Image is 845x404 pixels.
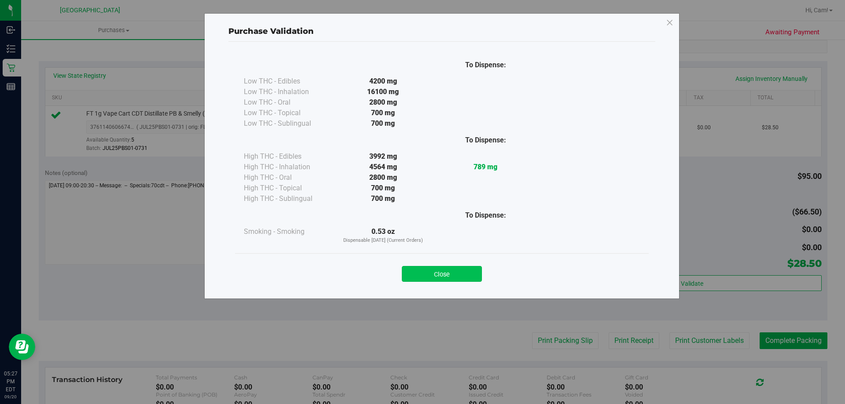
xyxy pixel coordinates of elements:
div: 2800 mg [332,97,434,108]
div: High THC - Topical [244,183,332,193]
div: High THC - Inhalation [244,162,332,172]
div: 3992 mg [332,151,434,162]
p: Dispensable [DATE] (Current Orders) [332,237,434,244]
div: Low THC - Sublingual [244,118,332,129]
div: 4564 mg [332,162,434,172]
div: 2800 mg [332,172,434,183]
strong: 789 mg [474,163,497,171]
div: 700 mg [332,108,434,118]
div: Low THC - Topical [244,108,332,118]
div: 0.53 oz [332,226,434,244]
div: 700 mg [332,183,434,193]
div: 16100 mg [332,87,434,97]
button: Close [402,266,482,282]
div: Low THC - Edibles [244,76,332,87]
iframe: Resource center [9,334,35,360]
div: 4200 mg [332,76,434,87]
div: Low THC - Inhalation [244,87,332,97]
div: 700 mg [332,193,434,204]
div: High THC - Sublingual [244,193,332,204]
div: Low THC - Oral [244,97,332,108]
div: 700 mg [332,118,434,129]
span: Purchase Validation [228,26,314,36]
div: High THC - Edibles [244,151,332,162]
div: To Dispense: [434,210,537,221]
div: To Dispense: [434,135,537,146]
div: Smoking - Smoking [244,226,332,237]
div: To Dispense: [434,60,537,70]
div: High THC - Oral [244,172,332,183]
